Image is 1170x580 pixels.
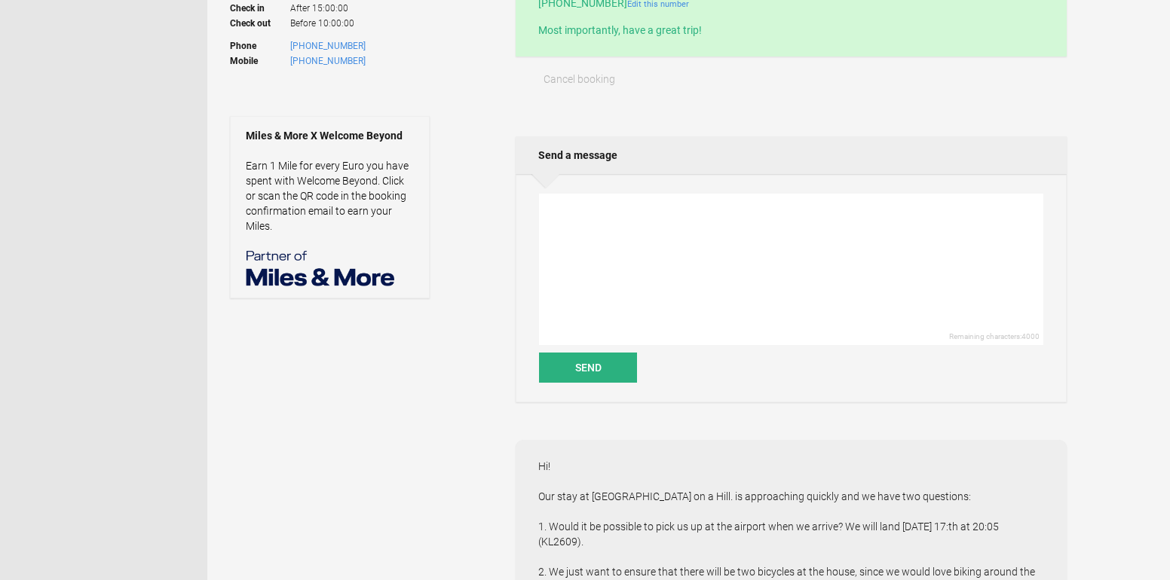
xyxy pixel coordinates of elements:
[544,73,615,85] span: Cancel booking
[246,128,414,143] strong: Miles & More X Welcome Beyond
[290,16,430,31] span: Before 10:00:00
[230,16,290,31] strong: Check out
[539,353,637,383] button: Send
[516,136,1067,174] h2: Send a message
[230,53,290,69] strong: Mobile
[290,56,366,66] a: [PHONE_NUMBER]
[246,160,409,232] a: Earn 1 Mile for every Euro you have spent with Welcome Beyond. Click or scan the QR code in the b...
[246,249,397,286] img: Miles & More
[516,64,643,94] button: Cancel booking
[230,38,290,53] strong: Phone
[290,41,366,51] a: [PHONE_NUMBER]
[538,23,1044,38] p: Most importantly, have a great trip!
